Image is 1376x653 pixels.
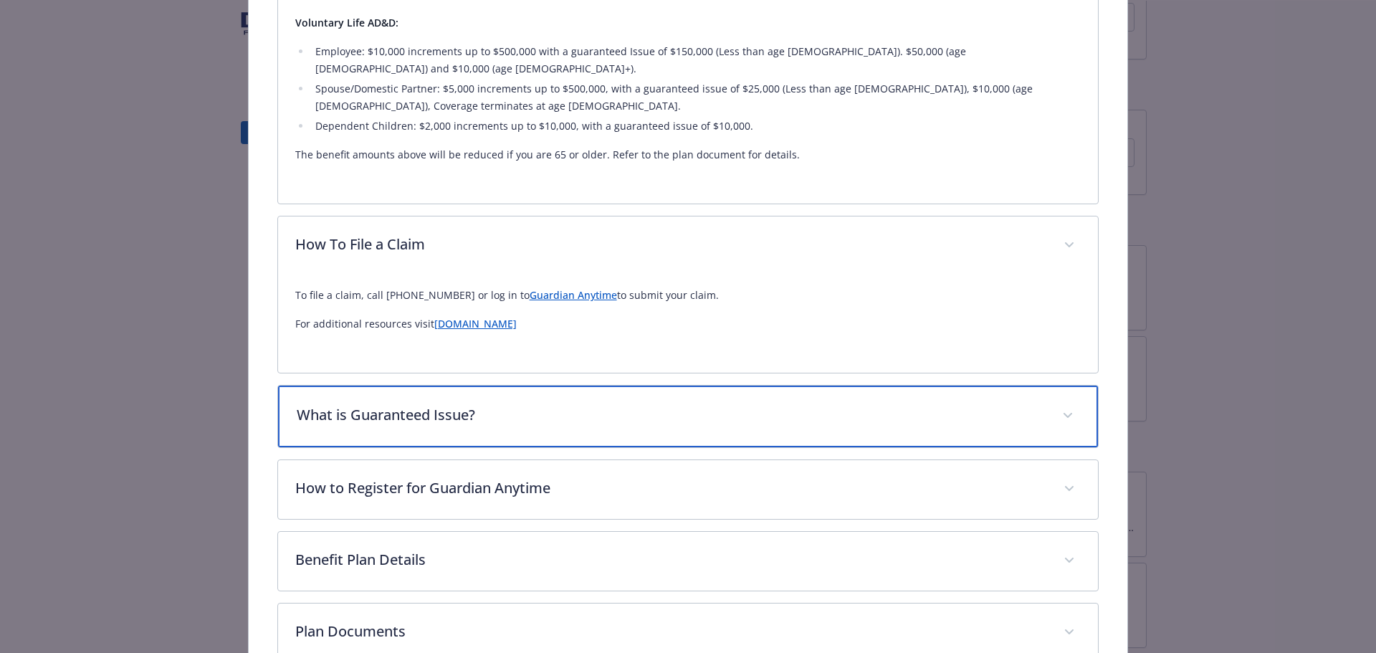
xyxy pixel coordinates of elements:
p: For additional resources visit [295,315,1081,333]
p: How To File a Claim [295,234,1047,255]
p: Plan Documents [295,621,1047,642]
li: Employee: $10,000 increments up to $500,000 with a guaranteed Issue of $150,000 (Less than age [D... [311,43,1081,77]
a: Guardian Anytime [530,288,617,302]
p: Benefit Plan Details [295,549,1047,571]
strong: Voluntary Life AD&D: [295,16,398,29]
div: How To File a Claim [278,216,1099,275]
p: The benefit amounts above will be reduced if you are 65 or older. Refer to the plan document for ... [295,146,1081,163]
li: Spouse/Domestic Partner: $5,000 increments up to $500,000, with a guaranteed issue of $25,000 (Le... [311,80,1081,115]
div: Benefit Plan Details [278,532,1099,591]
div: What is Guaranteed Issue? [278,386,1099,447]
li: Dependent Children: $2,000 increments up to $10,000, with a guaranteed issue of $10,000. [311,118,1081,135]
p: How to Register for Guardian Anytime [295,477,1047,499]
p: To file a claim, call [PHONE_NUMBER] or log in to to submit your claim. [295,287,1081,304]
div: How to Register for Guardian Anytime [278,460,1099,519]
a: [DOMAIN_NAME] [434,317,517,330]
div: How To File a Claim [278,275,1099,373]
p: What is Guaranteed Issue? [297,404,1046,426]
